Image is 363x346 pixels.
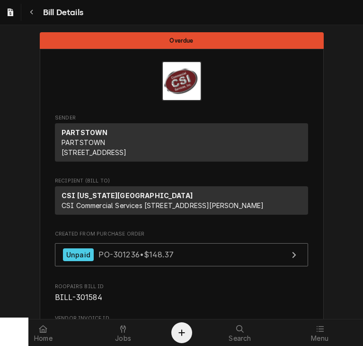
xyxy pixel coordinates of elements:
div: Unpaid [63,248,94,261]
strong: CSI [US_STATE][GEOGRAPHIC_DATA] [62,191,193,200]
span: Recipient (Bill To) [55,177,308,185]
a: Go to Bills [2,4,19,21]
span: Sender [55,114,308,122]
a: Jobs [84,321,163,344]
div: Roopairs Bill ID [55,283,308,303]
span: BILL-301584 [55,293,102,302]
button: Create Object [171,322,192,343]
div: Bill Recipient [55,177,308,219]
a: Search [201,321,280,344]
div: Sender [55,123,308,165]
a: View Purchase Order [55,243,308,266]
div: Recipient (Ship To) [55,186,308,219]
span: CSI Commercial Services [STREET_ADDRESS][PERSON_NAME] [62,201,264,209]
div: Sender [55,123,308,162]
span: Roopairs Bill ID [55,283,308,291]
a: Menu [280,321,359,344]
span: PO-301236 • $148.37 [98,250,174,259]
span: Search [229,335,251,342]
span: Created From Purchase Order [55,230,308,238]
span: Bill Details [40,6,83,19]
span: Roopairs Bill ID [55,292,308,303]
span: Jobs [115,335,131,342]
div: Vendor Invoice ID [55,315,308,335]
button: Navigate back [23,4,40,21]
span: Home [34,335,53,342]
span: Overdue [169,37,193,44]
div: Status [40,32,324,49]
span: PARTSTOWN [STREET_ADDRESS] [62,138,127,156]
img: Logo [162,61,202,101]
strong: PARTSTOWN [62,128,107,137]
div: Bill Sender [55,114,308,166]
a: Home [4,321,83,344]
div: Created From Purchase Order [55,230,308,271]
div: Received (Bill From) [55,186,308,215]
span: Menu [311,335,328,342]
span: Vendor Invoice ID [55,315,308,322]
